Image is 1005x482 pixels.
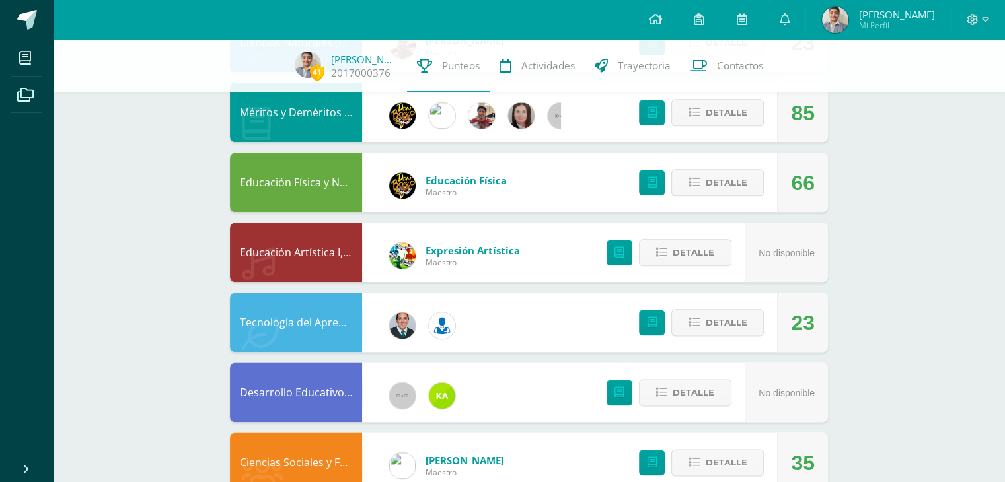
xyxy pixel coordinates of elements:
[426,244,520,257] span: Expresión Artística
[521,59,575,73] span: Actividades
[618,59,671,73] span: Trayectoria
[426,467,504,478] span: Maestro
[671,449,764,476] button: Detalle
[468,102,495,129] img: cb93aa548b99414539690fcffb7d5efd.png
[429,312,455,339] img: 6ed6846fa57649245178fca9fc9a58dd.png
[508,102,535,129] img: 8af0450cf43d44e38c4a1497329761f3.png
[426,454,504,467] span: [PERSON_NAME]
[791,293,815,353] div: 23
[671,169,764,196] button: Detalle
[429,102,455,129] img: 6dfd641176813817be49ede9ad67d1c4.png
[548,102,574,129] img: 60x60
[389,312,416,339] img: 2306758994b507d40baaa54be1d4aa7e.png
[407,40,490,92] a: Punteos
[671,309,764,336] button: Detalle
[673,380,714,405] span: Detalle
[858,8,934,21] span: [PERSON_NAME]
[230,362,362,422] div: Desarrollo Educativo y Proyecto de Vida
[791,83,815,143] div: 85
[389,242,416,269] img: 159e24a6ecedfdf8f489544946a573f0.png
[717,59,763,73] span: Contactos
[389,102,416,129] img: eda3c0d1caa5ac1a520cf0290d7c6ae4.png
[759,248,815,258] span: No disponible
[230,293,362,352] div: Tecnología del Aprendizaje y la Comunicación (Informática)
[230,83,362,142] div: Méritos y Deméritos 2do. Básico "D"
[331,53,397,66] a: [PERSON_NAME]
[426,174,507,187] span: Educación Física
[426,187,507,198] span: Maestro
[705,170,747,195] span: Detalle
[705,310,747,335] span: Detalle
[389,172,416,199] img: eda3c0d1caa5ac1a520cf0290d7c6ae4.png
[639,239,731,266] button: Detalle
[426,257,520,268] span: Maestro
[389,452,416,479] img: 6dfd641176813817be49ede9ad67d1c4.png
[681,40,773,92] a: Contactos
[639,379,731,406] button: Detalle
[705,450,747,475] span: Detalle
[791,153,815,213] div: 66
[310,64,324,81] span: 41
[759,388,815,398] span: No disponible
[429,382,455,409] img: 80c6179f4b1d2e3660951566ef3c631f.png
[490,40,585,92] a: Actividades
[705,100,747,125] span: Detalle
[673,240,714,265] span: Detalle
[389,382,416,409] img: 60x60
[822,7,848,33] img: e306a5293da9fbab03f1608eafc4c57d.png
[230,223,362,282] div: Educación Artística I, Música y Danza
[295,52,321,78] img: e306a5293da9fbab03f1608eafc4c57d.png
[671,99,764,126] button: Detalle
[230,153,362,212] div: Educación Física y Natación
[585,40,681,92] a: Trayectoria
[331,66,391,80] a: 2017000376
[442,59,480,73] span: Punteos
[858,20,934,31] span: Mi Perfil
